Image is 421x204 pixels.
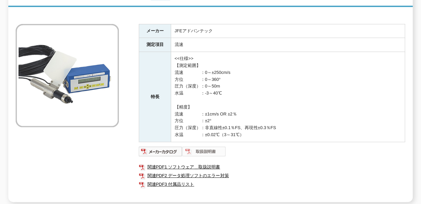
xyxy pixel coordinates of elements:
th: 測定項目 [139,38,171,52]
a: 関連PDF1 ソフトウェア＿取扱説明書 [139,163,405,171]
td: <<仕様>> 【測定範囲】 流速 ：0～±250cm/s 方位 ：0～360° 圧力（深度）：0～50m 水温 ：-3～40℃ 【精度】 流速 ：±1cm/s OR ±2％ 方位 ：±2° 圧力... [171,52,405,142]
a: メーカーカタログ [139,150,182,155]
img: メーカーカタログ [139,146,182,157]
td: JFEアドバンテック [171,24,405,38]
th: メーカー [139,24,171,38]
img: 取扱説明書 [182,146,226,157]
a: 関連PDF2 データ処理ソフトのエラー対策 [139,171,405,180]
img: 直読式電磁流向流速計 AEM213-DA [16,24,119,127]
a: 取扱説明書 [182,150,226,155]
td: 流速 [171,38,405,52]
th: 特長 [139,52,171,142]
a: 関連PDF3 付属品リスト [139,180,405,189]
